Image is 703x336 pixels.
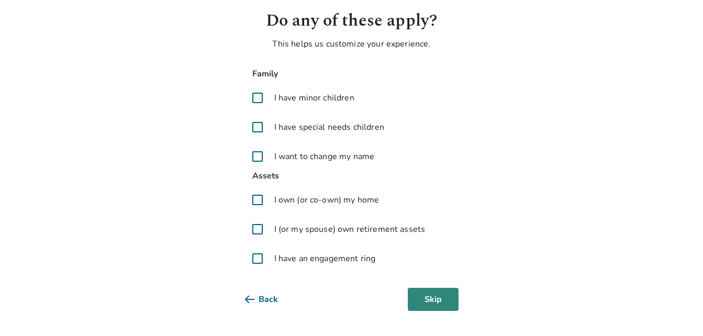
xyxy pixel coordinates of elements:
p: This helps us customize your experience. [245,38,459,50]
button: Skip [408,288,459,311]
span: I have special needs children [274,121,384,133]
span: I want to change my name [274,150,375,163]
iframe: Chat Widget [651,286,703,336]
span: I have minor children [274,92,354,104]
span: I (or my spouse) own retirement assets [274,223,426,236]
span: Family [245,67,459,81]
span: I own (or co-own) my home [274,194,380,206]
h1: Do any of these apply? [245,8,459,33]
span: I have an engagement ring [274,252,376,265]
button: Back [245,288,295,311]
span: Assets [245,169,459,183]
